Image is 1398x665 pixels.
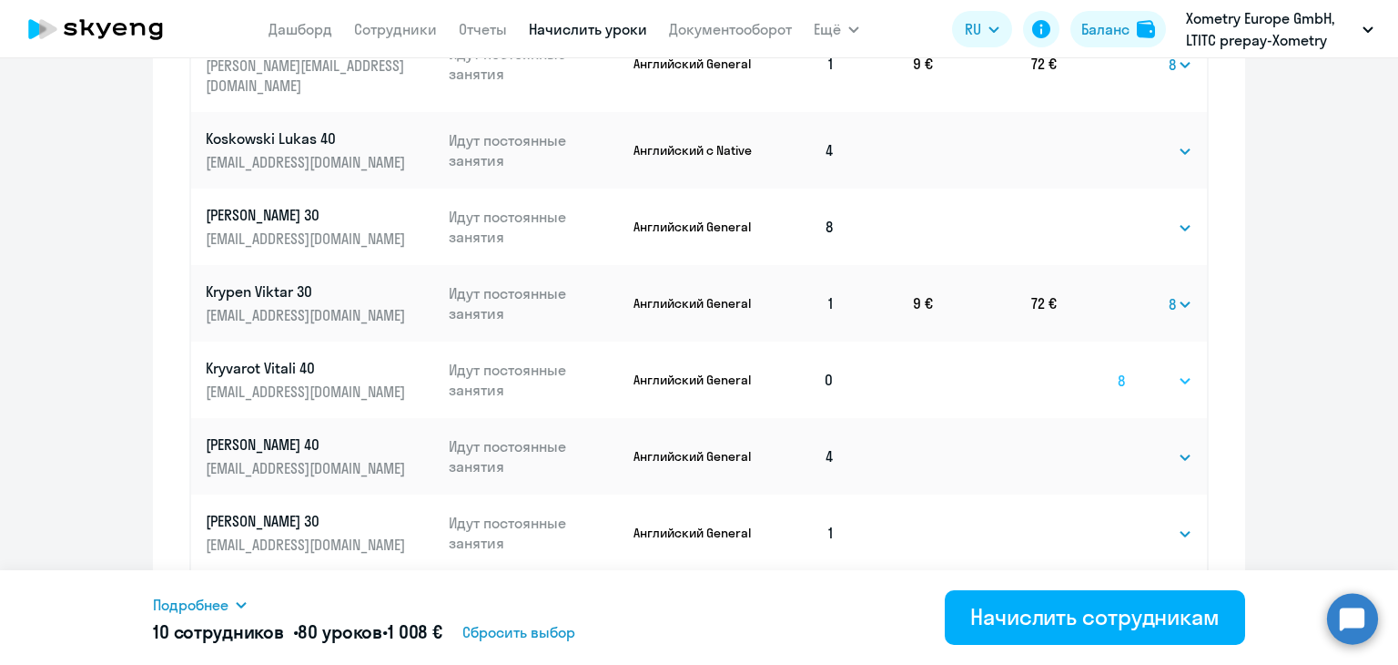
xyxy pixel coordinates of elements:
[206,281,434,325] a: Krypen Viktar 30[EMAIL_ADDRESS][DOMAIN_NAME]
[449,436,620,476] p: Идут постоянные занятия
[206,229,410,249] p: [EMAIL_ADDRESS][DOMAIN_NAME]
[945,590,1245,645] button: Начислить сотрудникам
[814,11,859,47] button: Ещё
[206,458,410,478] p: [EMAIL_ADDRESS][DOMAIN_NAME]
[459,20,507,38] a: Отчеты
[756,15,849,112] td: 1
[206,205,410,225] p: [PERSON_NAME] 30
[970,602,1220,631] div: Начислить сотрудникам
[756,342,849,418] td: 0
[206,358,410,378] p: Kryvarot Vitali 40
[206,32,434,96] a: [PERSON_NAME][EMAIL_ADDRESS][DOMAIN_NAME]
[354,20,437,38] a: Сотрудники
[153,619,442,645] h5: 10 сотрудников • •
[206,382,410,402] p: [EMAIL_ADDRESS][DOMAIN_NAME]
[206,205,434,249] a: [PERSON_NAME] 30[EMAIL_ADDRESS][DOMAIN_NAME]
[206,305,410,325] p: [EMAIL_ADDRESS][DOMAIN_NAME]
[669,20,792,38] a: Документооборот
[633,372,756,388] p: Английский General
[1070,11,1166,47] button: Балансbalance
[206,435,410,455] p: [PERSON_NAME] 40
[206,56,410,96] p: [PERSON_NAME][EMAIL_ADDRESS][DOMAIN_NAME]
[449,130,620,170] p: Идут постоянные занятия
[206,511,410,531] p: [PERSON_NAME] 30
[206,435,434,478] a: [PERSON_NAME] 40[EMAIL_ADDRESS][DOMAIN_NAME]
[756,112,849,189] td: 4
[965,18,981,40] span: RU
[633,142,756,159] p: Английский с Native
[756,418,849,495] td: 4
[206,358,434,402] a: Kryvarot Vitali 40[EMAIL_ADDRESS][DOMAIN_NAME]
[449,44,620,84] p: Идут постоянные занятия
[206,128,410,148] p: Koskowski Lukas 40
[633,448,756,465] p: Английский General
[206,152,410,172] p: [EMAIL_ADDRESS][DOMAIN_NAME]
[633,525,756,541] p: Английский General
[849,265,933,342] td: 9 €
[449,513,620,553] p: Идут постоянные занятия
[1186,7,1355,51] p: Xometry Europe GmbH, LTITC prepay-Xometry Europe GmbH_Основной
[298,620,382,643] span: 80 уроков
[1177,7,1383,51] button: Xometry Europe GmbH, LTITC prepay-Xometry Europe GmbH_Основной
[449,360,620,400] p: Идут постоянные занятия
[633,56,756,72] p: Английский General
[449,283,620,323] p: Идут постоянные занятия
[933,15,1057,112] td: 72 €
[756,189,849,265] td: 8
[153,594,228,616] span: Подробнее
[206,511,434,555] a: [PERSON_NAME] 30[EMAIL_ADDRESS][DOMAIN_NAME]
[388,620,442,643] span: 1 008 €
[633,219,756,235] p: Английский General
[529,20,647,38] a: Начислить уроки
[1137,20,1155,38] img: balance
[449,207,620,247] p: Идут постоянные занятия
[633,295,756,312] p: Английский General
[952,11,1012,47] button: RU
[462,621,575,643] span: Сбросить выбор
[933,265,1057,342] td: 72 €
[814,18,841,40] span: Ещё
[268,20,332,38] a: Дашборд
[849,15,933,112] td: 9 €
[756,495,849,571] td: 1
[206,535,410,555] p: [EMAIL_ADDRESS][DOMAIN_NAME]
[206,128,434,172] a: Koskowski Lukas 40[EMAIL_ADDRESS][DOMAIN_NAME]
[756,265,849,342] td: 1
[1081,18,1130,40] div: Баланс
[206,281,410,302] p: Krypen Viktar 30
